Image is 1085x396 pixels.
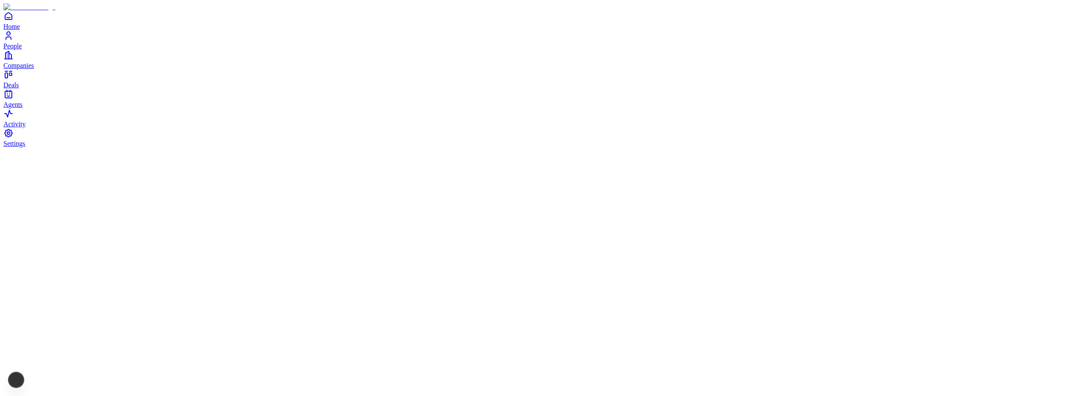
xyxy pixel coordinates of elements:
span: People [3,42,22,50]
a: Deals [3,70,1082,89]
a: Settings [3,128,1082,147]
a: People [3,31,1082,50]
a: Home [3,11,1082,30]
span: Agents [3,101,22,108]
span: Deals [3,81,19,89]
img: Item Brain Logo [3,3,56,11]
span: Home [3,23,20,30]
span: Activity [3,120,25,128]
a: Activity [3,109,1082,128]
a: Agents [3,89,1082,108]
a: Companies [3,50,1082,69]
span: Companies [3,62,34,69]
span: Settings [3,140,25,147]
